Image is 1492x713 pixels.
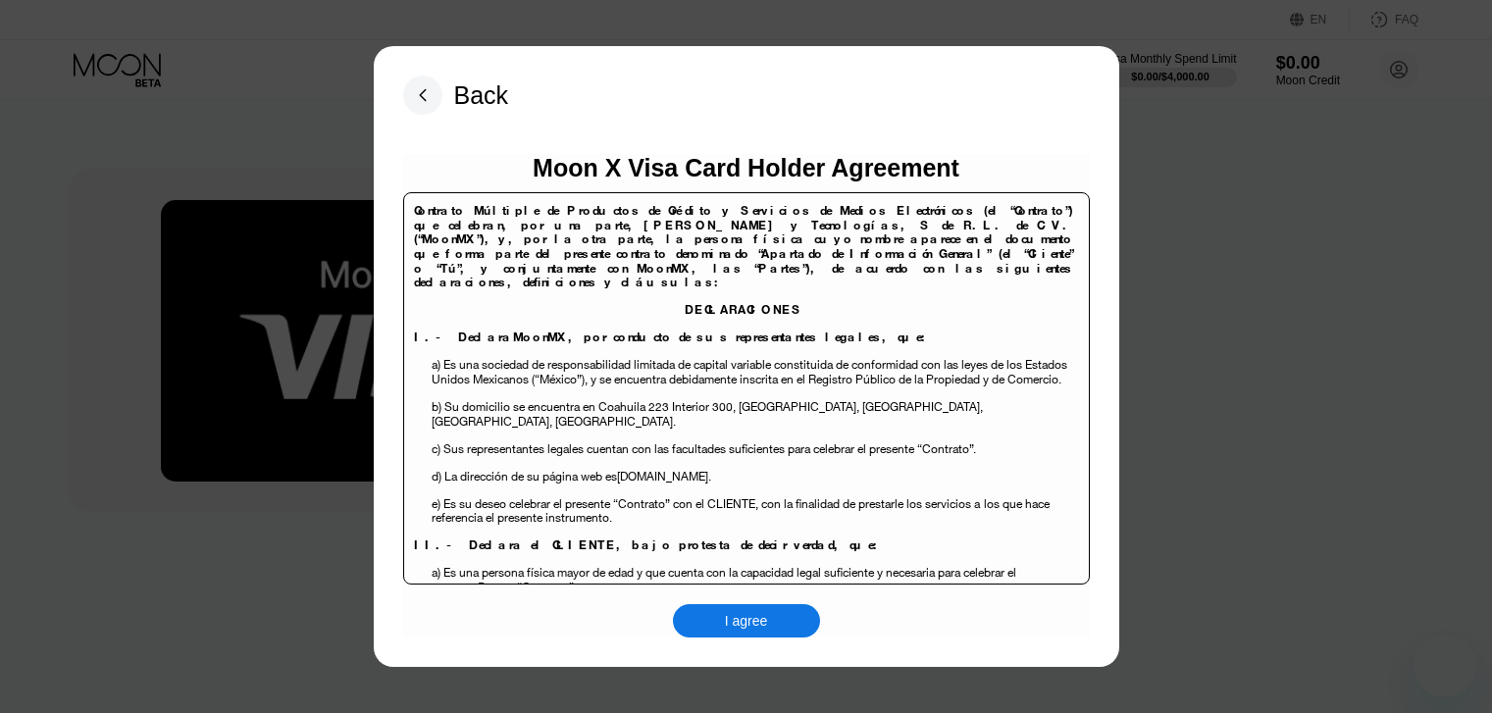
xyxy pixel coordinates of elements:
span: , las “Partes”), de acuerdo con las siguientes declaraciones, definiciones y cláusulas: [414,260,1074,291]
span: ) Sus representantes legales cuentan con las facultades suficientes para celebrar el presente “Co... [437,440,976,457]
span: c [432,440,437,457]
div: I agree [673,604,820,637]
div: Back [454,81,509,110]
div: Back [403,76,509,115]
span: Coahuila 223 Interior 300, [GEOGRAPHIC_DATA], [GEOGRAPHIC_DATA] [598,398,980,415]
span: MoonMX [513,329,568,345]
span: s a [965,495,980,512]
span: [PERSON_NAME] y Tecnologías, S de R.L. de C.V. (“MoonMX”), [414,217,1074,248]
span: d [432,468,438,484]
div: I agree [725,612,768,630]
span: a) Es una persona física mayor de edad y que cuenta con la capacidad legal suficiente y necesaria... [432,564,1016,595]
span: I.- Declara [414,329,513,345]
span: , por conducto de sus representantes legales, que: [568,329,930,345]
span: a) Es una sociedad de responsabilidad limitada de capital variable constituida de conformidad con... [432,356,1067,387]
span: los que hace referencia el presente instrumento. [432,495,1050,527]
span: DECLARACIONES [685,301,803,318]
span: e [432,495,437,512]
span: Contrato Múltiple de Productos de Crédito y Servicios de Medios Electrónicos (el “Contrato”) que ... [414,202,1073,233]
iframe: Button to launch messaging window [1414,635,1476,697]
span: [DOMAIN_NAME]. [617,468,711,484]
span: ) La dirección de su página web es [438,468,617,484]
span: ) Es su deseo celebrar el presente “Contrato” con el CLIENTE, con la finalidad de prestarle los s... [437,495,965,512]
div: Moon X Visa Card Holder Agreement [533,154,959,182]
span: MoonMX [637,260,692,277]
span: II.- Declara el CLIENTE, bajo protesta de decir verdad, que: [414,536,882,553]
span: , [GEOGRAPHIC_DATA], [GEOGRAPHIC_DATA]. [432,398,983,430]
span: b) Su domicilio se encuentra en [432,398,595,415]
span: y, por la otra parte, la persona física cuyo nombre aparece en el documento que forma parte del p... [414,230,1074,276]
